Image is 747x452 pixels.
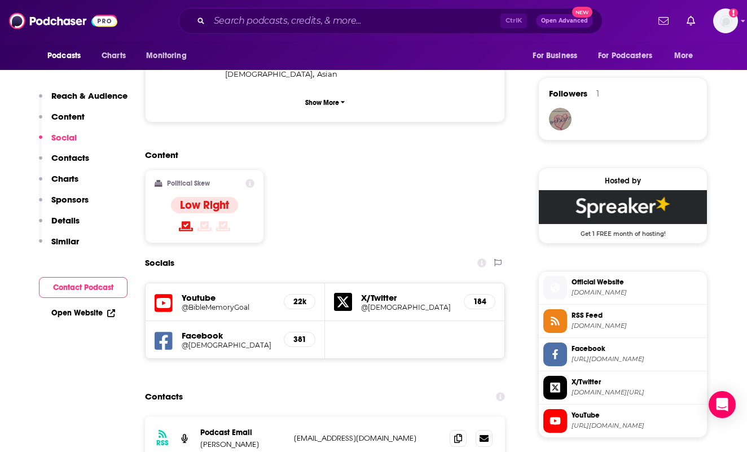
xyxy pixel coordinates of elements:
[543,409,702,433] a: YouTube[URL][DOMAIN_NAME]
[572,410,702,420] span: YouTube
[39,45,95,67] button: open menu
[51,308,115,318] a: Open Website
[293,335,306,344] h5: 381
[539,190,707,236] a: Spreaker Deal: Get 1 FREE month of hosting!
[145,150,496,160] h2: Content
[525,45,591,67] button: open menu
[572,377,702,387] span: X/Twitter
[539,224,707,238] span: Get 1 FREE month of hosting!
[102,48,126,64] span: Charts
[51,90,128,101] p: Reach & Audience
[596,89,599,99] div: 1
[51,215,80,226] p: Details
[51,194,89,205] p: Sponsors
[51,132,77,143] p: Social
[39,111,85,132] button: Content
[572,288,702,297] span: spreaker.com
[572,322,702,330] span: spreaker.com
[293,297,306,306] h5: 22k
[180,198,229,212] h4: Low Right
[572,355,702,363] span: https://www.facebook.com/biblememorygoal
[572,388,702,397] span: twitter.com/biblememorygoal
[39,90,128,111] button: Reach & Audience
[155,92,495,113] button: Show More
[713,8,738,33] img: User Profile
[539,190,707,224] img: Spreaker Deal: Get 1 FREE month of hosting!
[543,376,702,400] a: X/Twitter[DOMAIN_NAME][URL]
[541,18,588,24] span: Open Advanced
[317,69,337,78] span: Asian
[156,438,169,447] h3: RSS
[294,433,441,443] p: [EMAIL_ADDRESS][DOMAIN_NAME]
[39,173,78,194] button: Charts
[138,45,201,67] button: open menu
[225,68,314,81] span: ,
[572,310,702,321] span: RSS Feed
[182,341,275,349] a: @[DEMOGRAPHIC_DATA]
[500,14,527,28] span: Ctrl K
[146,48,186,64] span: Monitoring
[533,48,577,64] span: For Business
[39,236,79,257] button: Similar
[145,386,183,407] h2: Contacts
[572,277,702,287] span: Official Website
[674,48,693,64] span: More
[39,215,80,236] button: Details
[51,111,85,122] p: Content
[543,276,702,300] a: Official Website[DOMAIN_NAME]
[543,343,702,366] a: Facebook[URL][DOMAIN_NAME]
[539,176,707,186] div: Hosted by
[51,152,89,163] p: Contacts
[549,108,572,130] img: Katesfree
[145,252,174,274] h2: Socials
[361,303,455,311] a: @[DEMOGRAPHIC_DATA]
[591,45,669,67] button: open menu
[178,8,603,34] div: Search podcasts, credits, & more...
[709,391,736,418] div: Open Intercom Messenger
[305,99,339,107] p: Show More
[51,236,79,247] p: Similar
[549,88,587,99] span: Followers
[39,152,89,173] button: Contacts
[666,45,708,67] button: open menu
[572,7,592,17] span: New
[209,12,500,30] input: Search podcasts, credits, & more...
[182,330,275,341] h5: Facebook
[729,8,738,17] svg: Add a profile image
[182,303,275,311] a: @BibleMemoryGoal
[361,292,455,303] h5: X/Twitter
[39,132,77,153] button: Social
[682,11,700,30] a: Show notifications dropdown
[654,11,673,30] a: Show notifications dropdown
[167,179,210,187] h2: Political Skew
[39,194,89,215] button: Sponsors
[51,173,78,184] p: Charts
[9,10,117,32] img: Podchaser - Follow, Share and Rate Podcasts
[536,14,593,28] button: Open AdvancedNew
[225,69,313,78] span: [DEMOGRAPHIC_DATA]
[200,428,285,437] p: Podcast Email
[572,344,702,354] span: Facebook
[200,440,285,449] p: [PERSON_NAME]
[39,277,128,298] button: Contact Podcast
[572,422,702,430] span: https://www.youtube.com/@BibleMemoryGoal
[47,48,81,64] span: Podcasts
[543,309,702,333] a: RSS Feed[DOMAIN_NAME]
[713,8,738,33] button: Show profile menu
[473,297,486,306] h5: 184
[713,8,738,33] span: Logged in as isaacsongster
[94,45,133,67] a: Charts
[598,48,652,64] span: For Podcasters
[182,292,275,303] h5: Youtube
